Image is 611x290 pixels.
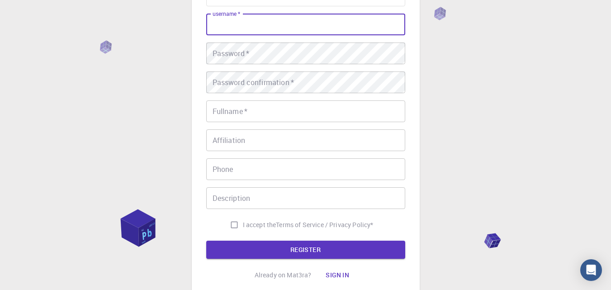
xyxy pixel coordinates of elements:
[206,241,405,259] button: REGISTER
[318,266,356,284] button: Sign in
[213,10,240,18] label: username
[276,220,373,229] p: Terms of Service / Privacy Policy *
[276,220,373,229] a: Terms of Service / Privacy Policy*
[580,259,602,281] div: Open Intercom Messenger
[243,220,276,229] span: I accept the
[255,271,312,280] p: Already on Mat3ra?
